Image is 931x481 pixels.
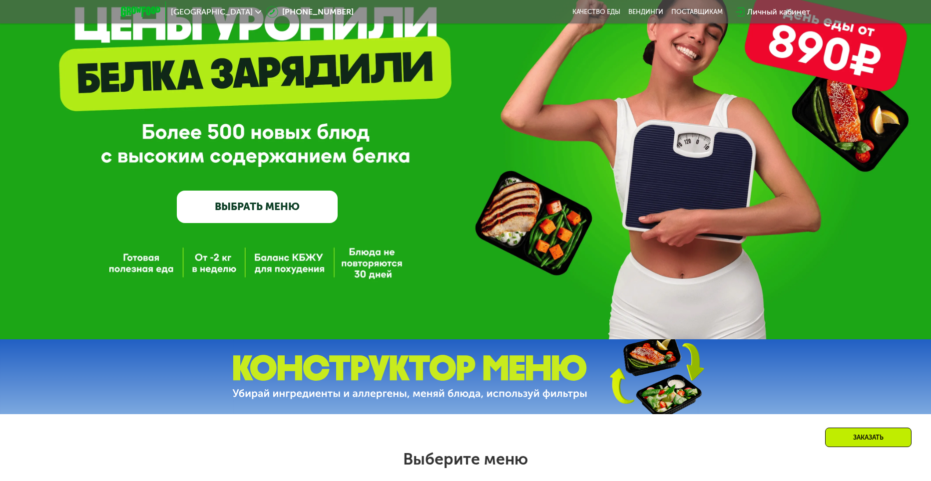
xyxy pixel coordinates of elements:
div: Заказать [825,428,912,447]
a: [PHONE_NUMBER] [266,6,354,18]
div: поставщикам [671,8,723,16]
div: Личный кабинет [747,6,810,18]
a: Качество еды [572,8,620,16]
span: [GEOGRAPHIC_DATA] [171,8,253,16]
a: Вендинги [628,8,663,16]
h2: Выберите меню [32,449,899,469]
a: ВЫБРАТЬ МЕНЮ [177,191,338,223]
